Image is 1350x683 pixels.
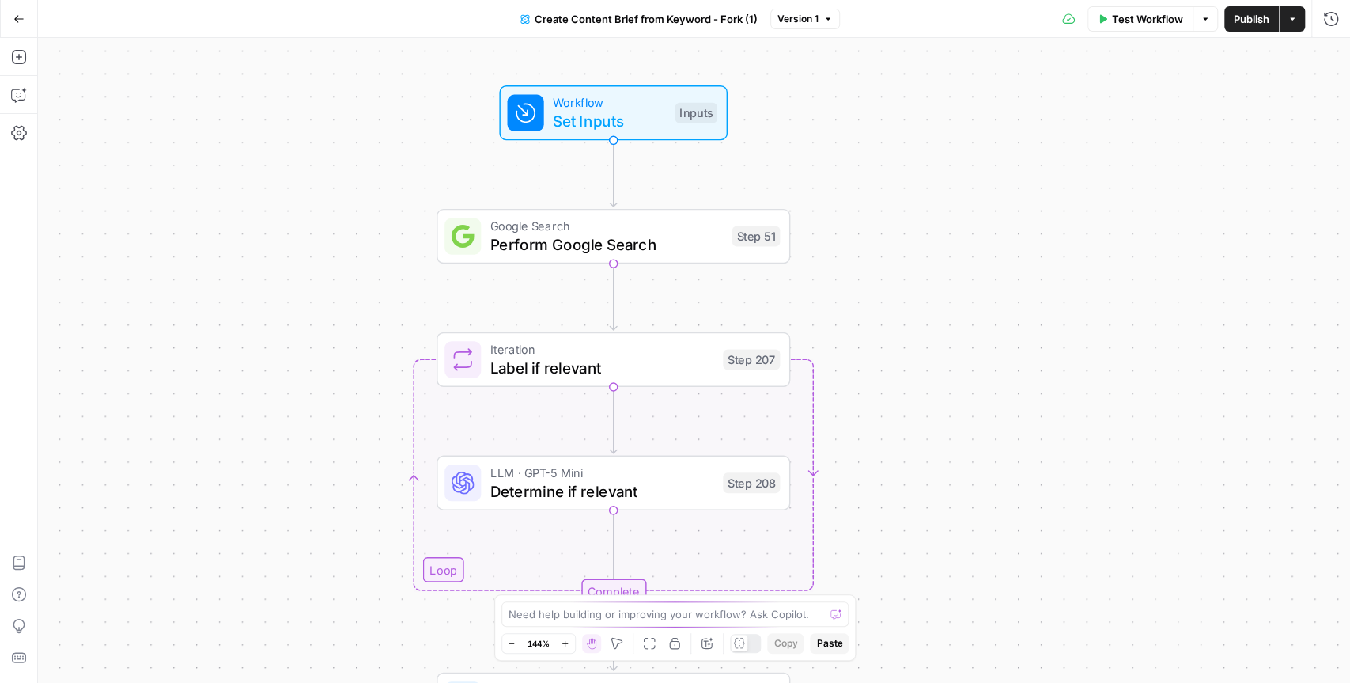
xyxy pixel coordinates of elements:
div: Step 51 [732,226,781,247]
div: LoopIterationLabel if relevantStep 207 [437,332,790,387]
g: Edge from step_207 to step_208 [610,386,617,453]
div: Inputs [675,103,717,123]
div: WorkflowSet InputsInputs [437,85,790,140]
span: LLM · GPT-5 Mini [490,464,714,482]
span: Publish [1234,11,1269,27]
span: Label if relevant [490,356,714,379]
button: Create Content Brief from Keyword - Fork (1) [511,6,767,32]
span: Determine if relevant [490,480,714,503]
button: Paste [810,633,849,654]
span: Copy [773,636,797,651]
span: Paste [816,636,842,651]
div: Google SearchPerform Google SearchStep 51 [437,209,790,264]
span: Google Search [490,217,723,235]
div: LLM · GPT-5 MiniDetermine if relevantStep 208 [437,456,790,510]
span: Perform Google Search [490,233,723,256]
span: Set Inputs [553,109,666,132]
g: Edge from step_51 to step_207 [610,263,617,330]
button: Version 1 [770,9,840,29]
div: Complete [437,579,790,604]
span: Iteration [490,340,714,359]
div: Step 207 [723,349,780,370]
span: Test Workflow [1112,11,1183,27]
span: Version 1 [777,12,819,26]
div: Complete [580,579,645,604]
span: 144% [528,637,550,650]
g: Edge from start to step_51 [610,139,617,207]
div: Step 208 [723,472,780,493]
button: Copy [767,633,804,654]
span: Workflow [553,93,666,112]
span: Create Content Brief from Keyword - Fork (1) [535,11,758,27]
button: Test Workflow [1087,6,1193,32]
g: Edge from step_207-iteration-end to step_209 [610,603,617,670]
button: Publish [1224,6,1279,32]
